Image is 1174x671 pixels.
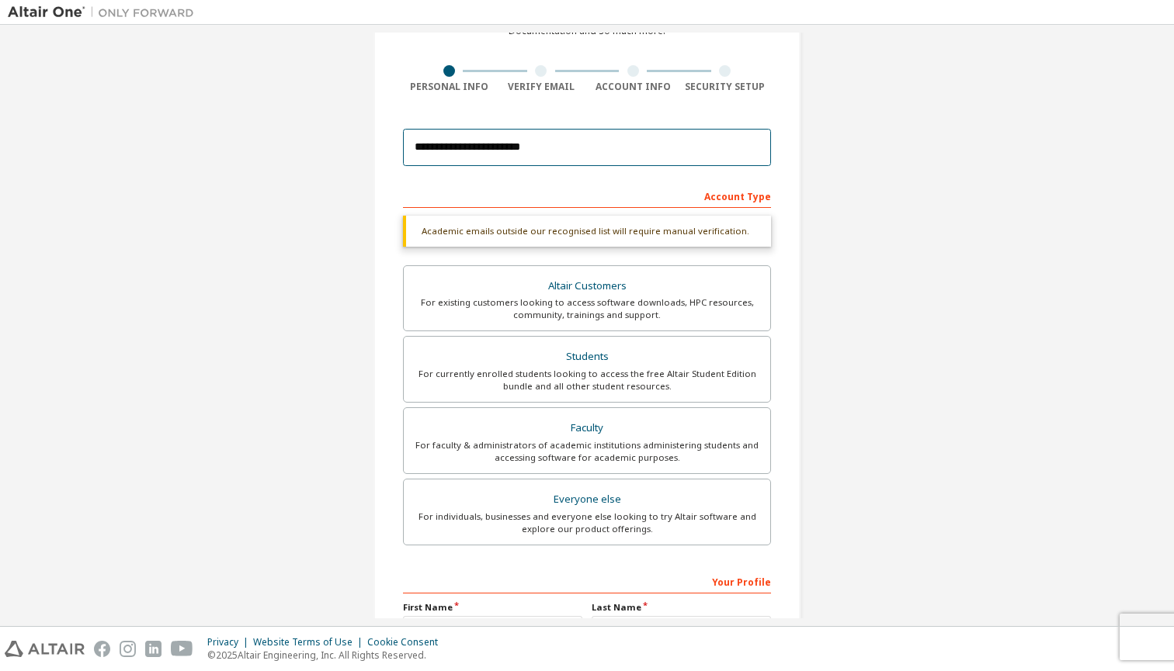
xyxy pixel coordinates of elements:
label: Last Name [592,601,771,614]
div: Verify Email [495,81,588,93]
img: instagram.svg [120,641,136,657]
div: Website Terms of Use [253,636,367,649]
div: Account Type [403,183,771,208]
div: Account Info [587,81,679,93]
div: Privacy [207,636,253,649]
div: Cookie Consent [367,636,447,649]
div: For currently enrolled students looking to access the free Altair Student Edition bundle and all ... [413,368,761,393]
div: Your Profile [403,569,771,593]
div: Everyone else [413,489,761,510]
div: For individuals, businesses and everyone else looking to try Altair software and explore our prod... [413,510,761,535]
div: Personal Info [403,81,495,93]
div: For faculty & administrators of academic institutions administering students and accessing softwa... [413,439,761,464]
img: Altair One [8,5,202,20]
div: Security Setup [679,81,772,93]
img: youtube.svg [171,641,193,657]
img: altair_logo.svg [5,641,85,657]
label: First Name [403,601,582,614]
div: Altair Customers [413,275,761,297]
img: facebook.svg [94,641,110,657]
div: Students [413,346,761,368]
p: © 2025 Altair Engineering, Inc. All Rights Reserved. [207,649,447,662]
img: linkedin.svg [145,641,162,657]
div: Faculty [413,417,761,439]
div: For existing customers looking to access software downloads, HPC resources, community, trainings ... [413,296,761,321]
div: Academic emails outside our recognised list will require manual verification. [403,216,771,247]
